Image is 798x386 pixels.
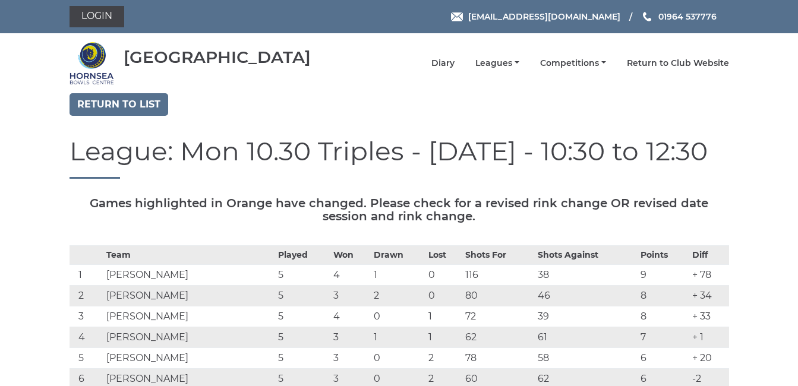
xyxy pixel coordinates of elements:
th: Shots Against [535,246,638,265]
td: 4 [330,306,371,327]
td: 8 [638,286,689,306]
td: 2 [425,348,462,369]
td: 78 [462,348,535,369]
td: 58 [535,348,638,369]
td: 3 [70,306,103,327]
td: 0 [371,306,426,327]
td: [PERSON_NAME] [103,348,275,369]
td: 1 [371,265,426,286]
th: Drawn [371,246,426,265]
a: Phone us 01964 537776 [641,10,717,23]
a: Competitions [540,58,606,69]
th: Won [330,246,371,265]
td: 5 [275,348,330,369]
td: + 1 [689,327,729,348]
td: [PERSON_NAME] [103,286,275,306]
td: [PERSON_NAME] [103,327,275,348]
td: 0 [425,265,462,286]
td: 9 [638,265,689,286]
td: 62 [462,327,535,348]
td: 46 [535,286,638,306]
td: 5 [70,348,103,369]
a: Return to Club Website [627,58,729,69]
td: 3 [330,327,371,348]
a: Email [EMAIL_ADDRESS][DOMAIN_NAME] [451,10,620,23]
a: Login [70,6,124,27]
img: Phone us [643,12,651,21]
td: + 34 [689,286,729,306]
td: [PERSON_NAME] [103,265,275,286]
td: 8 [638,306,689,327]
span: [EMAIL_ADDRESS][DOMAIN_NAME] [468,11,620,22]
td: 1 [425,306,462,327]
td: 80 [462,286,535,306]
td: 5 [275,306,330,327]
td: 1 [425,327,462,348]
td: 7 [638,327,689,348]
td: 5 [275,265,330,286]
td: 116 [462,265,535,286]
th: Shots For [462,246,535,265]
td: 38 [535,265,638,286]
a: Leagues [475,58,519,69]
td: 3 [330,348,371,369]
th: Played [275,246,330,265]
img: Hornsea Bowls Centre [70,41,114,86]
td: 4 [330,265,371,286]
td: 0 [425,286,462,306]
th: Team [103,246,275,265]
h5: Games highlighted in Orange have changed. Please check for a revised rink change OR revised date ... [70,197,729,223]
td: 0 [371,348,426,369]
th: Lost [425,246,462,265]
td: 5 [275,327,330,348]
td: 4 [70,327,103,348]
td: 3 [330,286,371,306]
td: 1 [371,327,426,348]
td: 1 [70,265,103,286]
th: Diff [689,246,729,265]
td: 6 [638,348,689,369]
td: 2 [70,286,103,306]
td: 61 [535,327,638,348]
img: Email [451,12,463,21]
td: + 33 [689,306,729,327]
td: 39 [535,306,638,327]
td: 5 [275,286,330,306]
td: + 78 [689,265,729,286]
a: Return to list [70,93,168,116]
span: 01964 537776 [658,11,717,22]
td: + 20 [689,348,729,369]
td: 72 [462,306,535,327]
td: [PERSON_NAME] [103,306,275,327]
td: 2 [371,286,426,306]
div: [GEOGRAPHIC_DATA] [124,48,311,67]
a: Diary [431,58,455,69]
h1: League: Mon 10.30 Triples - [DATE] - 10:30 to 12:30 [70,137,729,179]
th: Points [638,246,689,265]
